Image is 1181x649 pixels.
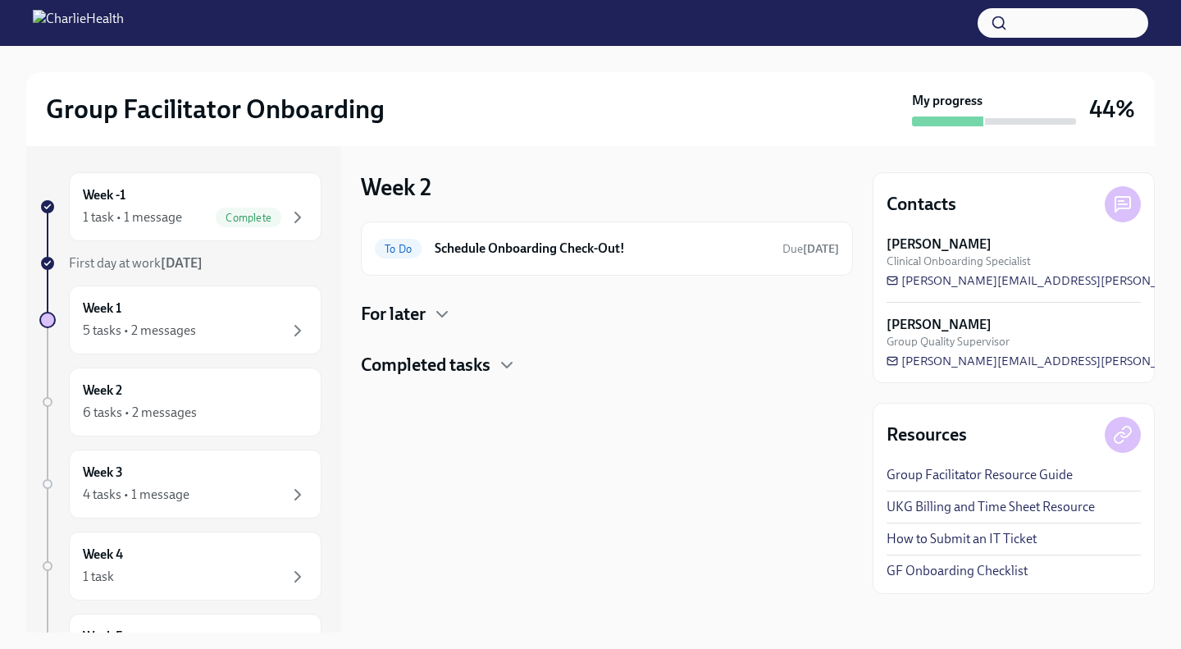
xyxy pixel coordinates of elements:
[887,530,1037,548] a: How to Submit an IT Ticket
[83,299,121,318] h6: Week 1
[39,286,321,354] a: Week 15 tasks • 2 messages
[1089,94,1135,124] h3: 44%
[361,353,853,377] div: Completed tasks
[83,568,114,586] div: 1 task
[39,450,321,519] a: Week 34 tasks • 1 message
[69,255,203,271] span: First day at work
[39,532,321,601] a: Week 41 task
[361,302,426,327] h4: For later
[887,562,1028,580] a: GF Onboarding Checklist
[887,316,992,334] strong: [PERSON_NAME]
[83,382,122,400] h6: Week 2
[887,235,992,254] strong: [PERSON_NAME]
[361,302,853,327] div: For later
[375,243,422,255] span: To Do
[83,546,123,564] h6: Week 4
[39,172,321,241] a: Week -11 task • 1 messageComplete
[83,486,189,504] div: 4 tasks • 1 message
[83,628,123,646] h6: Week 5
[887,254,1031,269] span: Clinical Onboarding Specialist
[887,423,967,447] h4: Resources
[83,404,197,422] div: 6 tasks • 2 messages
[83,186,125,204] h6: Week -1
[33,10,124,36] img: CharlieHealth
[887,498,1095,516] a: UKG Billing and Time Sheet Resource
[83,322,196,340] div: 5 tasks • 2 messages
[375,235,839,262] a: To DoSchedule Onboarding Check-Out!Due[DATE]
[46,93,385,126] h2: Group Facilitator Onboarding
[161,255,203,271] strong: [DATE]
[435,240,769,258] h6: Schedule Onboarding Check-Out!
[887,192,956,217] h4: Contacts
[887,466,1073,484] a: Group Facilitator Resource Guide
[361,353,490,377] h4: Completed tasks
[39,254,321,272] a: First day at work[DATE]
[887,334,1010,350] span: Group Quality Supervisor
[361,172,431,202] h3: Week 2
[782,242,839,256] span: Due
[83,208,182,226] div: 1 task • 1 message
[782,241,839,257] span: September 25th, 2025 13:48
[803,242,839,256] strong: [DATE]
[216,212,281,224] span: Complete
[83,464,123,482] h6: Week 3
[39,368,321,436] a: Week 26 tasks • 2 messages
[912,92,983,110] strong: My progress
